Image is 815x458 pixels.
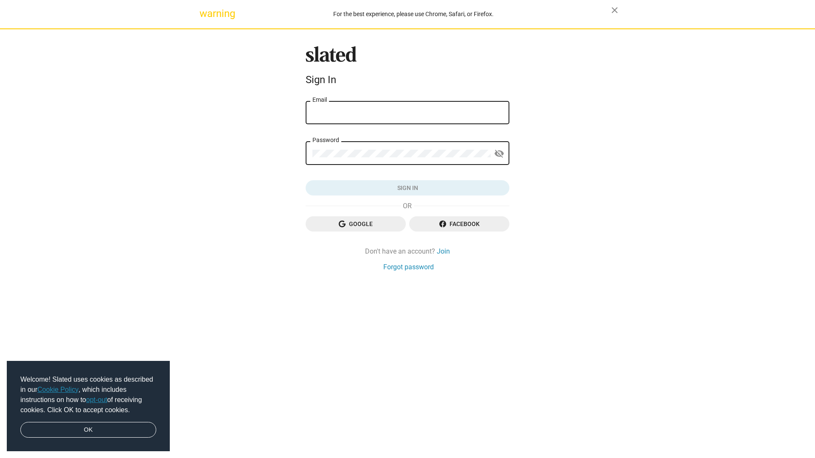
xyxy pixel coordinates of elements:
div: Sign In [306,74,509,86]
div: For the best experience, please use Chrome, Safari, or Firefox. [216,8,611,20]
mat-icon: close [610,5,620,15]
span: Facebook [416,216,503,232]
div: Don't have an account? [306,247,509,256]
sl-branding: Sign In [306,46,509,89]
div: cookieconsent [7,361,170,452]
mat-icon: warning [200,8,210,19]
a: dismiss cookie message [20,422,156,438]
a: Cookie Policy [37,386,79,393]
button: Google [306,216,406,232]
button: Show password [491,145,508,162]
span: Welcome! Slated uses cookies as described in our , which includes instructions on how to of recei... [20,374,156,415]
span: Google [312,216,399,232]
a: opt-out [86,396,107,403]
a: Forgot password [383,263,434,271]
button: Facebook [409,216,509,232]
mat-icon: visibility_off [494,147,504,160]
a: Join [437,247,450,256]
